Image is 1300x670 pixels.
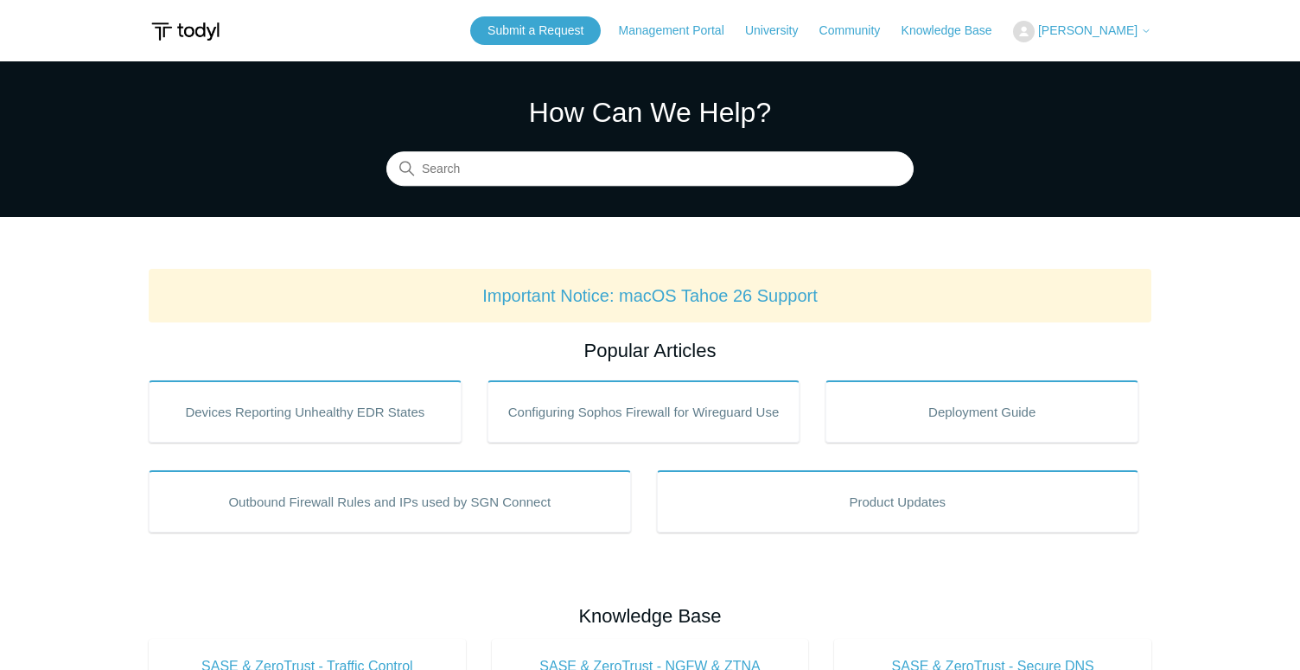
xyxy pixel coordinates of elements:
a: University [745,22,815,40]
img: Todyl Support Center Help Center home page [149,16,222,48]
a: Important Notice: macOS Tahoe 26 Support [482,286,818,305]
a: Community [819,22,898,40]
a: Management Portal [619,22,742,40]
a: Knowledge Base [902,22,1010,40]
a: Devices Reporting Unhealthy EDR States [149,380,462,443]
a: Submit a Request [470,16,601,45]
a: Outbound Firewall Rules and IPs used by SGN Connect [149,470,631,533]
h2: Knowledge Base [149,602,1151,630]
span: [PERSON_NAME] [1038,23,1137,37]
h2: Popular Articles [149,336,1151,365]
a: Deployment Guide [825,380,1138,443]
input: Search [386,152,914,187]
h1: How Can We Help? [386,92,914,133]
a: Configuring Sophos Firewall for Wireguard Use [487,380,800,443]
a: Product Updates [657,470,1139,533]
button: [PERSON_NAME] [1013,21,1151,42]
